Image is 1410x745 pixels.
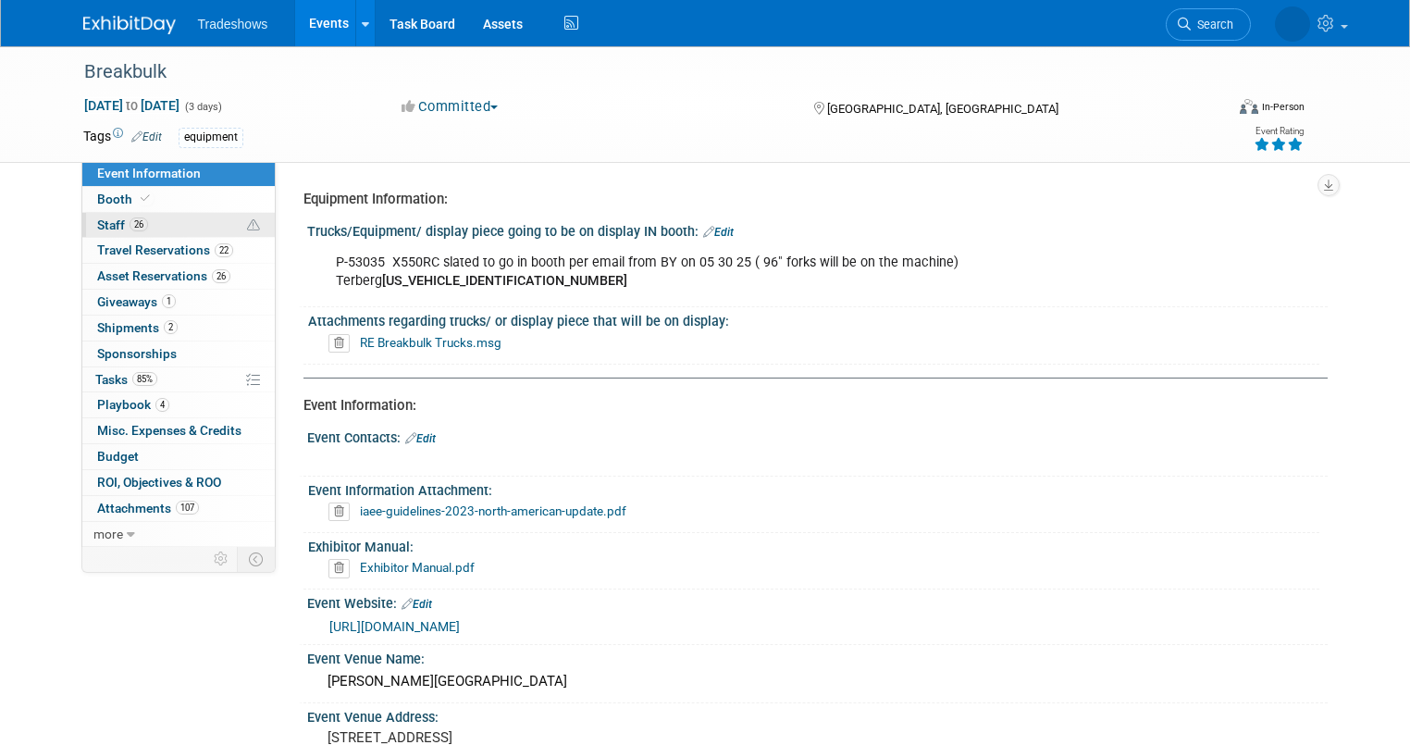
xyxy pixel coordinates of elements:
[97,192,154,206] span: Booth
[131,130,162,143] a: Edit
[205,547,238,571] td: Personalize Event Tab Strip
[360,503,626,518] a: iaee-guidelines-2023-north-american-update.pdf
[183,101,222,113] span: (3 days)
[1166,8,1251,41] a: Search
[141,193,150,204] i: Booth reservation complete
[303,396,1314,416] div: Event Information:
[1124,96,1305,124] div: Event Format
[323,244,1130,300] div: P-53035 X550RC slated to go in booth per email from BY on 05 30 25 ( 96" forks will be on the mac...
[179,128,243,147] div: equipment
[95,372,157,387] span: Tasks
[212,269,230,283] span: 26
[1191,18,1233,31] span: Search
[307,424,1328,448] div: Event Contacts:
[82,341,275,366] a: Sponsorships
[1240,99,1258,114] img: Format-Inperson.png
[395,97,505,117] button: Committed
[97,268,230,283] span: Asset Reservations
[82,290,275,315] a: Giveaways1
[97,475,221,490] span: ROI, Objectives & ROO
[307,590,1328,614] div: Event Website:
[162,294,176,308] span: 1
[82,238,275,263] a: Travel Reservations22
[97,320,178,335] span: Shipments
[307,703,1328,726] div: Event Venue Address:
[123,98,141,113] span: to
[82,470,275,495] a: ROI, Objectives & ROO
[82,522,275,547] a: more
[360,335,501,350] a: RE Breakbulk Trucks.msg
[83,127,162,148] td: Tags
[308,307,1319,330] div: Attachments regarding trucks/ or display piece that will be on display:
[97,294,176,309] span: Giveaways
[130,217,148,231] span: 26
[308,533,1319,556] div: Exhibitor Manual:
[328,505,357,518] a: Delete attachment?
[360,560,475,575] a: Exhibitor Manual.pdf
[247,217,260,234] span: Potential Scheduling Conflict -- at least one attendee is tagged in another overlapping event.
[82,444,275,469] a: Budget
[132,372,157,386] span: 85%
[82,316,275,341] a: Shipments2
[703,226,734,239] a: Edit
[237,547,275,571] td: Toggle Event Tabs
[405,432,436,445] a: Edit
[82,496,275,521] a: Attachments107
[93,527,123,541] span: more
[97,501,199,515] span: Attachments
[82,213,275,238] a: Staff26
[97,346,177,361] span: Sponsorships
[328,562,357,575] a: Delete attachment?
[303,190,1314,209] div: Equipment Information:
[78,56,1201,89] div: Breakbulk
[155,398,169,412] span: 4
[307,645,1328,668] div: Event Venue Name:
[328,337,357,350] a: Delete attachment?
[97,397,169,412] span: Playbook
[308,477,1319,500] div: Event Information Attachment:
[382,273,627,289] b: [US_VEHICLE_IDENTIFICATION_NUMBER]
[82,418,275,443] a: Misc. Expenses & Credits
[97,166,201,180] span: Event Information
[97,242,233,257] span: Travel Reservations
[97,217,148,232] span: Staff
[97,449,139,464] span: Budget
[176,501,199,515] span: 107
[82,187,275,212] a: Booth
[82,264,275,289] a: Asset Reservations26
[321,667,1314,696] div: [PERSON_NAME][GEOGRAPHIC_DATA]
[82,392,275,417] a: Playbook4
[1254,127,1304,136] div: Event Rating
[402,598,432,611] a: Edit
[164,320,178,334] span: 2
[1275,6,1310,42] img: Kay Reynolds
[307,217,1328,242] div: Trucks/Equipment/ display piece going to be on display IN booth:
[82,161,275,186] a: Event Information
[198,17,268,31] span: Tradeshows
[83,16,176,34] img: ExhibitDay
[83,97,180,114] span: [DATE] [DATE]
[215,243,233,257] span: 22
[1261,100,1305,114] div: In-Person
[827,102,1058,116] span: [GEOGRAPHIC_DATA], [GEOGRAPHIC_DATA]
[329,619,460,634] a: [URL][DOMAIN_NAME]
[97,423,241,438] span: Misc. Expenses & Credits
[82,367,275,392] a: Tasks85%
